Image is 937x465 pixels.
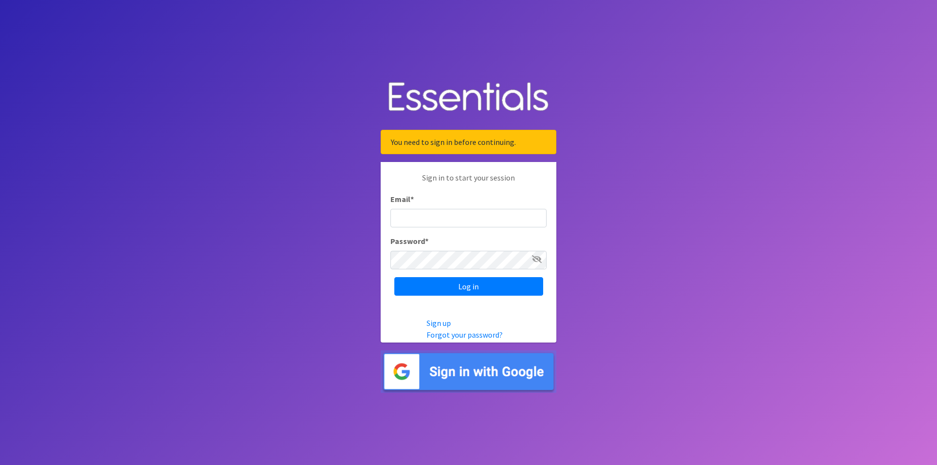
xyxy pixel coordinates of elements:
[394,277,543,296] input: Log in
[427,330,503,340] a: Forgot your password?
[381,130,556,154] div: You need to sign in before continuing.
[390,235,428,247] label: Password
[410,194,414,204] abbr: required
[390,172,547,193] p: Sign in to start your session
[390,193,414,205] label: Email
[381,350,556,393] img: Sign in with Google
[381,72,556,122] img: Human Essentials
[427,318,451,328] a: Sign up
[425,236,428,246] abbr: required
